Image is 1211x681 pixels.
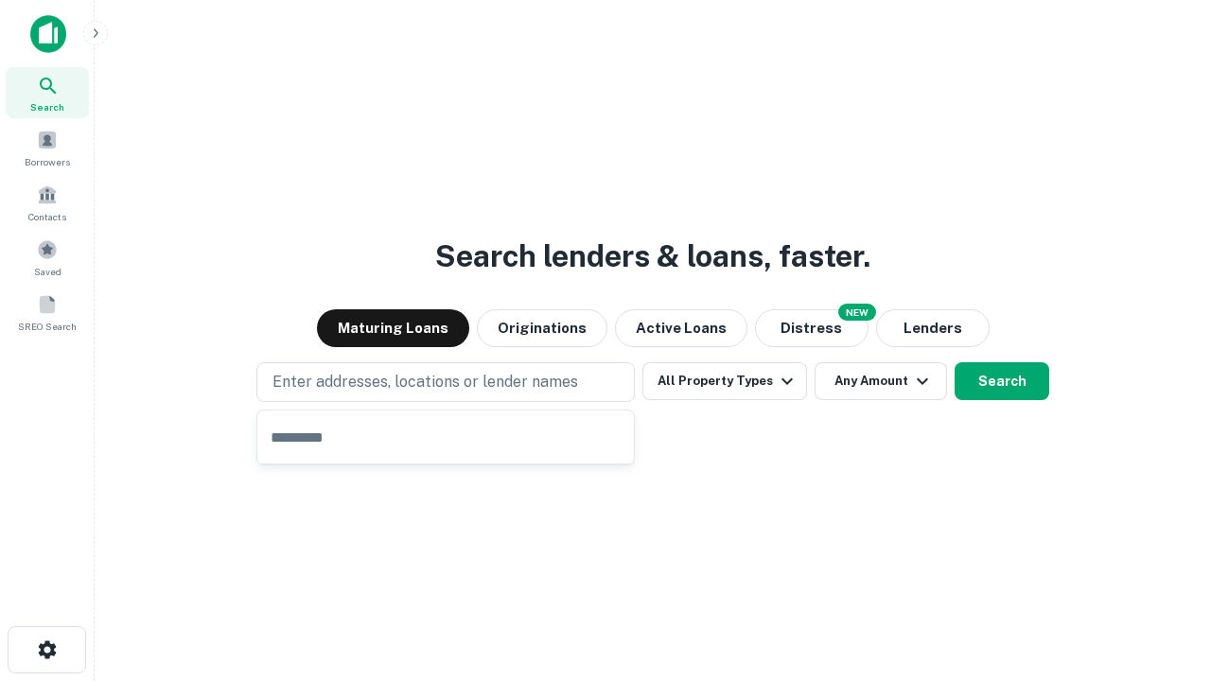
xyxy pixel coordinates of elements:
span: SREO Search [18,319,77,334]
button: Enter addresses, locations or lender names [256,362,635,402]
p: Enter addresses, locations or lender names [272,371,578,393]
a: Borrowers [6,122,89,173]
button: Originations [477,309,607,347]
span: Saved [34,264,61,279]
iframe: Chat Widget [1116,530,1211,620]
button: Lenders [876,309,990,347]
button: Maturing Loans [317,309,469,347]
span: Search [30,99,64,114]
span: Contacts [28,209,66,224]
button: Any Amount [815,362,947,400]
a: SREO Search [6,287,89,338]
h3: Search lenders & loans, faster. [435,234,870,279]
button: Search distressed loans with lien and other non-mortgage details. [755,309,869,347]
img: capitalize-icon.png [30,15,66,53]
a: Contacts [6,177,89,228]
a: Search [6,67,89,118]
button: Active Loans [615,309,747,347]
span: Borrowers [25,154,70,169]
button: Search [955,362,1049,400]
button: All Property Types [642,362,807,400]
a: Saved [6,232,89,283]
div: NEW [838,304,876,321]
